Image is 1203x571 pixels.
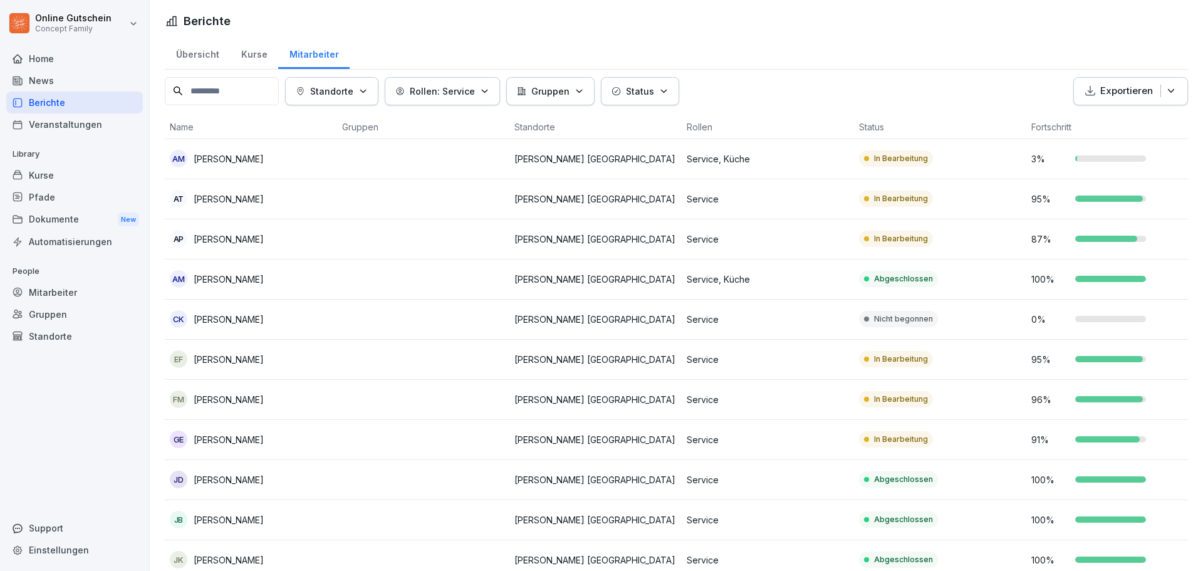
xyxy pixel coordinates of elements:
a: Kurse [6,164,143,186]
p: Service [687,473,849,486]
button: Rollen: Service [385,77,500,105]
p: 100 % [1031,513,1069,526]
div: Standorte [6,325,143,347]
p: [PERSON_NAME] [194,553,264,567]
div: Support [6,517,143,539]
th: Rollen [682,115,854,139]
p: [PERSON_NAME] [GEOGRAPHIC_DATA] [514,313,677,326]
th: Fortschritt [1026,115,1199,139]
th: Name [165,115,337,139]
a: Pfade [6,186,143,208]
a: Mitarbeiter [278,37,350,69]
div: Dokumente [6,208,143,231]
div: AP [170,230,187,248]
p: [PERSON_NAME] [GEOGRAPHIC_DATA] [514,433,677,446]
button: Gruppen [506,77,595,105]
div: GE [170,431,187,448]
p: [PERSON_NAME] [194,313,264,326]
a: Mitarbeiter [6,281,143,303]
a: Berichte [6,92,143,113]
h1: Berichte [184,13,231,29]
p: Exportieren [1100,84,1153,98]
p: [PERSON_NAME] [194,353,264,366]
p: [PERSON_NAME] [GEOGRAPHIC_DATA] [514,473,677,486]
p: Concept Family [35,24,112,33]
p: 95 % [1031,353,1069,366]
p: 95 % [1031,192,1069,206]
p: Service, Küche [687,273,849,286]
p: Abgeschlossen [874,514,933,525]
p: Library [6,144,143,164]
p: [PERSON_NAME] [194,433,264,446]
a: Home [6,48,143,70]
p: In Bearbeitung [874,394,928,405]
th: Status [854,115,1026,139]
div: AM [170,270,187,288]
p: [PERSON_NAME] [194,273,264,286]
p: Abgeschlossen [874,474,933,485]
a: Übersicht [165,37,230,69]
p: [PERSON_NAME] [194,233,264,246]
p: 0 % [1031,313,1069,326]
p: Rollen: Service [410,85,475,98]
a: Kurse [230,37,278,69]
a: News [6,70,143,92]
p: Service [687,553,849,567]
p: Abgeschlossen [874,273,933,285]
p: Service [687,353,849,366]
button: Exportieren [1073,77,1188,105]
div: JD [170,471,187,488]
p: Service [687,393,849,406]
button: Standorte [285,77,378,105]
p: Gruppen [531,85,570,98]
p: Service, Küche [687,152,849,165]
p: Abgeschlossen [874,554,933,565]
div: JK [170,551,187,568]
button: Status [601,77,679,105]
div: FM [170,390,187,408]
p: People [6,261,143,281]
p: 100 % [1031,473,1069,486]
p: Status [626,85,654,98]
p: [PERSON_NAME] [194,513,264,526]
p: In Bearbeitung [874,193,928,204]
p: Service [687,313,849,326]
div: New [118,212,139,227]
a: Automatisierungen [6,231,143,253]
p: [PERSON_NAME] [GEOGRAPHIC_DATA] [514,513,677,526]
p: 96 % [1031,393,1069,406]
a: Gruppen [6,303,143,325]
p: [PERSON_NAME] [GEOGRAPHIC_DATA] [514,233,677,246]
p: In Bearbeitung [874,233,928,244]
p: [PERSON_NAME] [GEOGRAPHIC_DATA] [514,353,677,366]
p: [PERSON_NAME] [194,192,264,206]
p: Service [687,192,849,206]
p: In Bearbeitung [874,354,928,365]
p: [PERSON_NAME] [194,152,264,165]
p: 100 % [1031,553,1069,567]
p: Nicht begonnen [874,313,933,325]
div: EF [170,350,187,368]
p: Online Gutschein [35,13,112,24]
p: [PERSON_NAME] [GEOGRAPHIC_DATA] [514,152,677,165]
p: Standorte [310,85,353,98]
a: DokumenteNew [6,208,143,231]
div: Veranstaltungen [6,113,143,135]
p: 100 % [1031,273,1069,286]
p: In Bearbeitung [874,153,928,164]
div: JB [170,511,187,528]
a: Einstellungen [6,539,143,561]
p: Service [687,433,849,446]
p: [PERSON_NAME] [GEOGRAPHIC_DATA] [514,273,677,286]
